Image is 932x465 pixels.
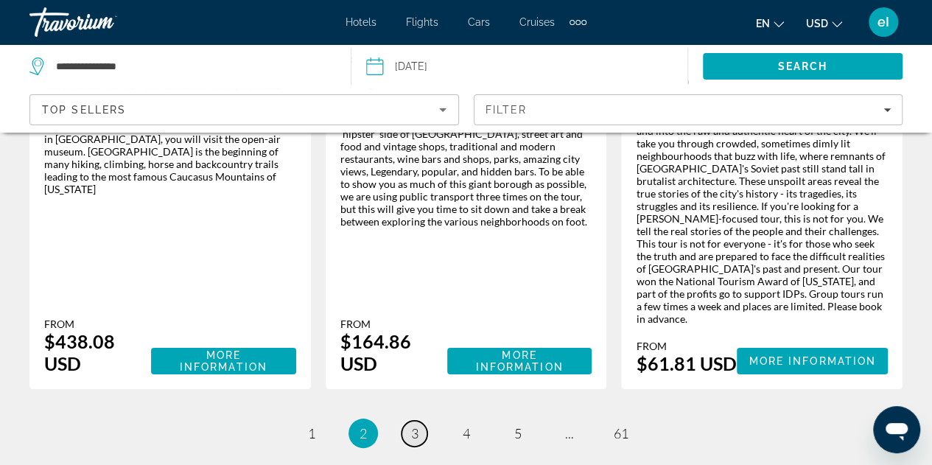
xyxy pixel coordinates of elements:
[411,425,418,441] span: 3
[29,3,177,41] a: Travorium
[749,355,876,367] span: More Information
[877,15,889,29] span: eI
[406,16,438,28] a: Flights
[703,53,903,80] button: Search
[756,13,784,34] button: Change language
[475,349,563,373] span: More Information
[468,16,490,28] a: Cars
[366,44,687,88] button: [DATE]Date: Oct 3, 2025
[340,52,592,228] div: Covering six different neighborhoods, this is the most comprehensive [GEOGRAPHIC_DATA] tour avail...
[340,330,447,374] div: $164.86 USD
[474,94,903,125] button: Filters
[806,13,842,34] button: Change currency
[614,425,628,441] span: 61
[519,16,555,28] a: Cruises
[44,318,151,330] div: From
[806,18,828,29] span: USD
[447,348,592,374] button: More Information
[180,349,267,373] span: More Information
[360,425,367,441] span: 2
[463,425,470,441] span: 4
[636,340,736,352] div: From
[340,318,447,330] div: From
[565,425,574,441] span: ...
[636,352,736,374] div: $61.81 USD
[778,60,828,72] span: Search
[42,101,446,119] mat-select: Sort by
[346,16,376,28] a: Hotels
[570,10,586,34] button: Extra navigation items
[486,104,528,116] span: Filter
[514,425,522,441] span: 5
[737,348,888,374] button: More Information
[308,425,315,441] span: 1
[756,18,770,29] span: en
[873,406,920,453] iframe: Кнопка запуска окна обмена сообщениями
[44,330,151,374] div: $438.08 USD
[864,7,903,38] button: User Menu
[42,104,126,116] span: Top Sellers
[29,419,903,448] nav: Pagination
[151,348,296,374] button: More Information
[55,55,336,77] input: Search destination
[636,74,888,325] div: This isn't your typical tour of charming balconies and tourist sites. Instead, immerse yourself i...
